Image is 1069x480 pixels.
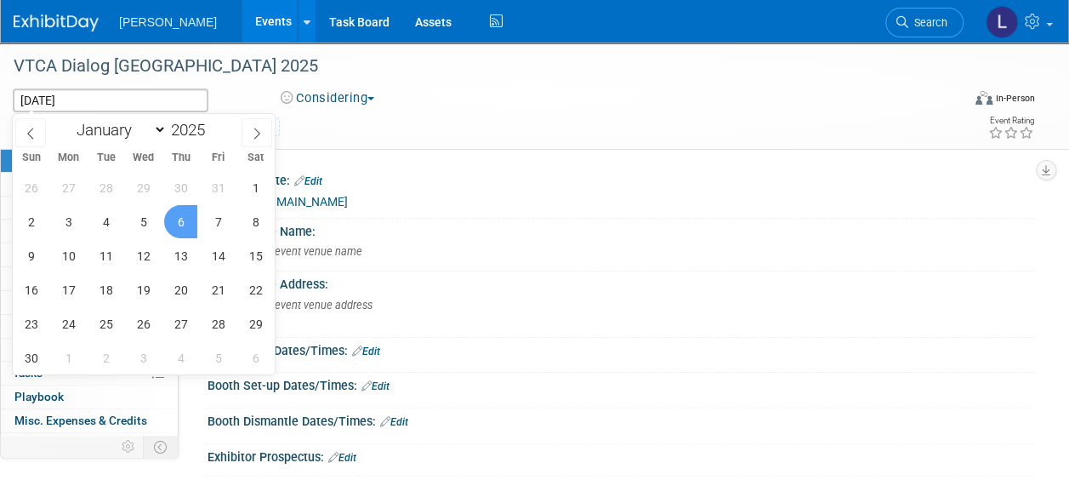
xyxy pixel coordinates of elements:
[239,307,272,340] span: November 29, 2025
[208,219,1035,240] div: Event Venue Name:
[908,16,947,29] span: Search
[202,239,235,272] span: November 14, 2025
[986,6,1018,38] img: Latice Spann
[1,362,178,385] a: Tasks
[202,273,235,306] span: November 21, 2025
[50,152,88,163] span: Mon
[1,315,178,338] a: Sponsorships
[52,273,85,306] span: November 17, 2025
[144,436,179,458] td: Toggle Event Tabs
[167,120,218,140] input: Year
[69,119,167,140] select: Month
[208,338,1035,360] div: Exhibit Hall Dates/Times:
[127,307,160,340] span: November 26, 2025
[1,173,178,196] a: Booth
[200,152,237,163] span: Fri
[239,341,272,374] span: December 6, 2025
[226,299,372,311] span: Specify event venue address
[380,416,408,428] a: Edit
[352,346,380,357] a: Edit
[162,152,200,163] span: Thu
[14,205,48,238] span: November 2, 2025
[995,92,1035,105] div: In-Person
[127,341,160,374] span: December 3, 2025
[208,271,1035,293] div: Event Venue Address:
[1,291,178,314] a: Shipments
[1,267,178,290] a: Giveaways
[164,205,197,238] span: November 6, 2025
[294,175,322,187] a: Edit
[114,436,144,458] td: Personalize Event Tab Strip
[127,171,160,204] span: October 29, 2025
[52,341,85,374] span: December 1, 2025
[975,91,992,105] img: Format-Inperson.png
[208,373,1035,395] div: Booth Set-up Dates/Times:
[164,171,197,204] span: October 30, 2025
[1,220,178,243] a: Travel Reservations
[89,205,122,238] span: November 4, 2025
[1,243,178,266] a: Asset Reservations
[328,452,356,464] a: Edit
[208,168,1035,190] div: Event Website:
[52,307,85,340] span: November 24, 2025
[208,409,1035,431] div: Booth Dismantle Dates/Times:
[52,171,85,204] span: October 27, 2025
[988,117,1034,125] div: Event Rating
[127,273,160,306] span: November 19, 2025
[239,273,272,306] span: November 22, 2025
[89,341,122,374] span: December 2, 2025
[202,341,235,374] span: December 5, 2025
[14,239,48,272] span: November 9, 2025
[14,390,64,403] span: Playbook
[52,205,85,238] span: November 3, 2025
[52,239,85,272] span: November 10, 2025
[14,341,48,374] span: November 30, 2025
[275,89,381,107] button: Considering
[14,414,147,427] span: Misc. Expenses & Credits
[89,171,122,204] span: October 28, 2025
[164,341,197,374] span: December 4, 2025
[164,307,197,340] span: November 27, 2025
[239,239,272,272] span: November 15, 2025
[13,89,208,112] input: Event Start Date - End Date
[202,307,235,340] span: November 28, 2025
[14,14,99,31] img: ExhibitDay
[1,339,178,362] a: Client Event
[127,205,160,238] span: November 5, 2025
[164,239,197,272] span: November 13, 2025
[1,386,178,409] a: Playbook
[14,307,48,340] span: November 23, 2025
[237,152,275,163] span: Sat
[1,149,178,172] a: Event Information
[14,273,48,306] span: November 16, 2025
[89,239,122,272] span: November 11, 2025
[13,152,50,163] span: Sun
[885,8,964,37] a: Search
[89,307,122,340] span: November 25, 2025
[89,273,122,306] span: November 18, 2025
[8,51,947,82] div: VTCA Dialog [GEOGRAPHIC_DATA] 2025
[125,152,162,163] span: Wed
[202,171,235,204] span: October 31, 2025
[228,195,348,209] a: [URL][DOMAIN_NAME]
[1,409,178,432] a: Misc. Expenses & Credits
[208,444,1035,466] div: Exhibitor Prospectus:
[226,245,362,258] span: Specify event venue name
[202,205,235,238] span: November 7, 2025
[239,171,272,204] span: November 1, 2025
[14,171,48,204] span: October 26, 2025
[127,239,160,272] span: November 12, 2025
[119,15,217,29] span: [PERSON_NAME]
[164,273,197,306] span: November 20, 2025
[1,197,178,220] a: Staff
[239,205,272,238] span: November 8, 2025
[361,380,390,392] a: Edit
[88,152,125,163] span: Tue
[886,89,1035,114] div: Event Format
